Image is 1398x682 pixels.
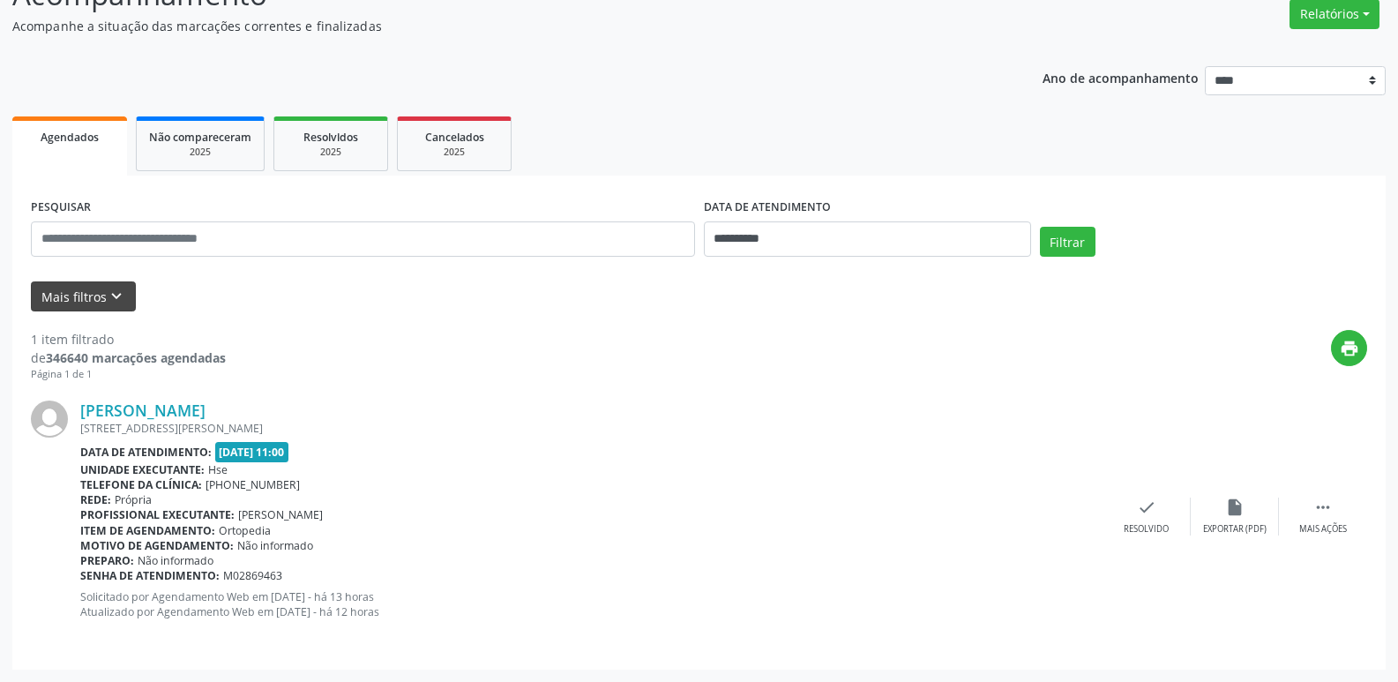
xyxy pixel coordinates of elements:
span: [PERSON_NAME] [238,507,323,522]
span: Hse [208,462,228,477]
b: Data de atendimento: [80,445,212,460]
span: Não informado [138,553,213,568]
span: M02869463 [223,568,282,583]
i: check [1137,498,1156,517]
span: Agendados [41,130,99,145]
i:  [1313,498,1333,517]
span: Resolvidos [303,130,358,145]
b: Motivo de agendamento: [80,538,234,553]
span: [DATE] 11:00 [215,442,289,462]
b: Rede: [80,492,111,507]
label: PESQUISAR [31,194,91,221]
i: print [1340,339,1359,358]
span: Cancelados [425,130,484,145]
i: insert_drive_file [1225,498,1245,517]
div: de [31,348,226,367]
p: Acompanhe a situação das marcações correntes e finalizadas [12,17,974,35]
span: Própria [115,492,152,507]
button: Mais filtroskeyboard_arrow_down [31,281,136,312]
strong: 346640 marcações agendadas [46,349,226,366]
i: keyboard_arrow_down [107,287,126,306]
div: Mais ações [1299,523,1347,536]
div: 1 item filtrado [31,330,226,348]
b: Item de agendamento: [80,523,215,538]
button: print [1331,330,1367,366]
div: 2025 [149,146,251,159]
div: Página 1 de 1 [31,367,226,382]
a: [PERSON_NAME] [80,401,206,420]
b: Senha de atendimento: [80,568,220,583]
span: Não compareceram [149,130,251,145]
p: Solicitado por Agendamento Web em [DATE] - há 13 horas Atualizado por Agendamento Web em [DATE] -... [80,589,1103,619]
div: [STREET_ADDRESS][PERSON_NAME] [80,421,1103,436]
label: DATA DE ATENDIMENTO [704,194,831,221]
div: Exportar (PDF) [1203,523,1267,536]
span: Ortopedia [219,523,271,538]
img: img [31,401,68,438]
p: Ano de acompanhamento [1043,66,1199,88]
b: Telefone da clínica: [80,477,202,492]
b: Profissional executante: [80,507,235,522]
span: [PHONE_NUMBER] [206,477,300,492]
button: Filtrar [1040,227,1095,257]
div: Resolvido [1124,523,1169,536]
b: Unidade executante: [80,462,205,477]
div: 2025 [287,146,375,159]
div: 2025 [410,146,498,159]
span: Não informado [237,538,313,553]
b: Preparo: [80,553,134,568]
